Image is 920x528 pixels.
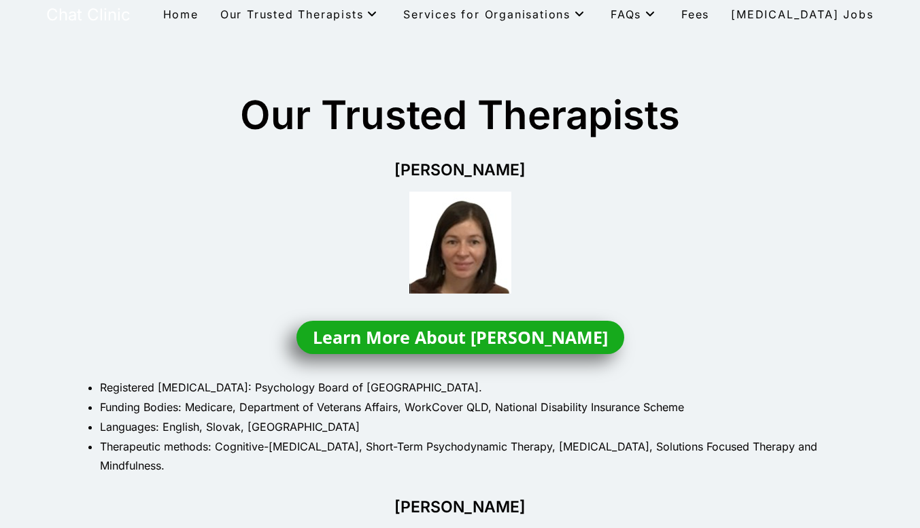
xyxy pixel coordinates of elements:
img: Psychologist - Kristina [409,192,511,294]
a: Learn More About [PERSON_NAME] [296,321,624,354]
span: Our Trusted Therapists [220,7,381,21]
li: Languages: English, Slovak, [GEOGRAPHIC_DATA] [100,417,834,437]
span: Home [163,7,199,21]
li: Therapeutic methods: Cognitive-[MEDICAL_DATA], Short-Term Psychodynamic Therapy, [MEDICAL_DATA], ... [100,437,834,476]
span: FAQs [611,7,660,21]
li: Funding Bodies: Medicare, Department of Veterans Affairs, WorkCover QLD, National Disability Insu... [100,398,834,417]
h2: Our Trusted Therapists [114,88,807,142]
li: Registered [MEDICAL_DATA]: Psychology Board of [GEOGRAPHIC_DATA]. [100,378,834,398]
span: Services for Organisations [403,7,589,21]
h1: [PERSON_NAME] [86,162,834,178]
a: Chat Clinic [46,5,131,24]
span: Fees [681,7,709,21]
span: [MEDICAL_DATA] Jobs [731,7,873,21]
span: Learn More About [PERSON_NAME] [313,329,608,346]
h1: [PERSON_NAME] [86,499,834,515]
